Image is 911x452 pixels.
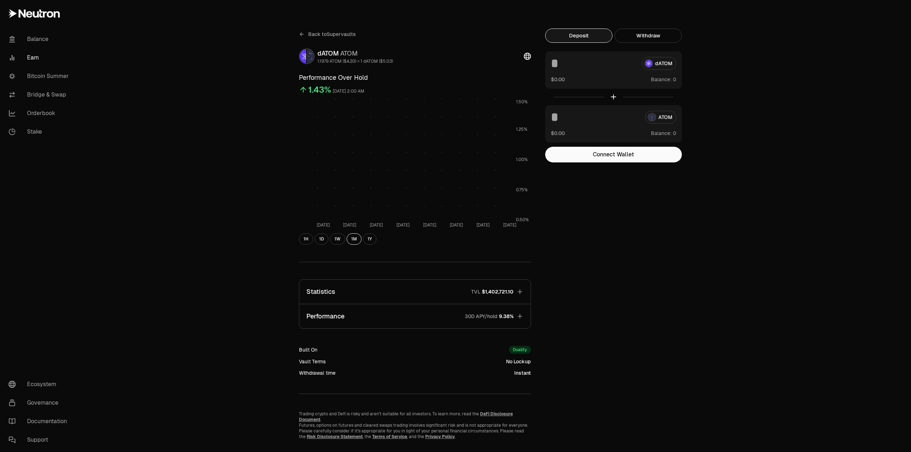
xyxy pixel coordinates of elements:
[3,48,77,67] a: Earn
[3,375,77,394] a: Ecosystem
[423,222,436,228] tspan: [DATE]
[396,222,410,228] tspan: [DATE]
[3,104,77,123] a: Orderbook
[651,130,672,137] span: Balance:
[317,222,330,228] tspan: [DATE]
[333,87,364,95] div: [DATE] 2:00 AM
[299,28,356,40] a: Back toSupervaults
[465,313,497,320] p: 30D APY/hold
[506,358,531,365] div: No Lockup
[471,288,480,295] p: TVL
[3,123,77,141] a: Stake
[308,31,356,38] span: Back to Supervaults
[499,313,514,320] span: 9.38%
[545,147,682,162] button: Connect Wallet
[516,126,527,132] tspan: 1.25%
[516,99,528,105] tspan: 1.50%
[615,28,682,43] button: Withdraw
[516,157,528,162] tspan: 1.00%
[299,358,326,365] div: Vault Terms
[509,346,531,354] div: Duality
[3,67,77,85] a: Bitcoin Summer
[545,28,612,43] button: Deposit
[299,304,531,328] button: Performance30D APY/hold9.38%
[299,346,317,353] div: Built On
[514,369,531,376] div: Instant
[306,311,344,321] p: Performance
[3,431,77,449] a: Support
[551,76,565,83] button: $0.00
[317,58,393,64] div: 1.1979 ATOM ($4.20) = 1 dATOM ($5.03)
[476,222,490,228] tspan: [DATE]
[516,187,528,193] tspan: 0.75%
[315,233,328,245] button: 1D
[307,49,314,63] img: ATOM Logo
[363,233,376,245] button: 1Y
[306,287,335,297] p: Statistics
[299,411,531,422] p: Trading crypto and Defi is risky and aren't suitable for all investors. To learn more, read the .
[3,85,77,104] a: Bridge & Swap
[330,233,345,245] button: 1W
[343,222,356,228] tspan: [DATE]
[299,369,336,376] div: Withdrawal time
[307,434,363,440] a: Risk Disclosure Statement
[370,222,383,228] tspan: [DATE]
[3,412,77,431] a: Documentation
[482,288,514,295] span: $1,402,721.10
[450,222,463,228] tspan: [DATE]
[299,411,513,422] a: DeFi Disclosure Document
[299,280,531,304] button: StatisticsTVL$1,402,721.10
[372,434,407,440] a: Terms of Service
[299,73,531,83] h3: Performance Over Hold
[340,49,358,57] span: ATOM
[3,394,77,412] a: Governance
[651,76,672,83] span: Balance:
[300,49,306,63] img: dATOM Logo
[3,30,77,48] a: Balance
[317,48,393,58] div: dATOM
[347,233,362,245] button: 1M
[308,84,331,95] div: 1.43%
[425,434,455,440] a: Privacy Policy
[503,222,516,228] tspan: [DATE]
[516,217,529,223] tspan: 0.50%
[551,129,565,137] button: $0.00
[299,233,313,245] button: 1H
[299,422,531,440] p: Futures, options on futures and cleared swaps trading involves significant risk and is not approp...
